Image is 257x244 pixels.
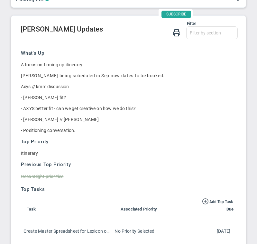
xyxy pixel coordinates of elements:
[23,229,133,234] span: Create Master Spreadsheet for Lexicon of OceanSight
[21,151,38,156] span: Itinerary
[21,105,233,112] p: - AXYS better fit - can we get creative on how we do this?
[21,94,233,101] p: - [PERSON_NAME] fit?
[21,61,233,68] p: A focus on firming up itinerary
[21,174,63,179] span: OceanSight priorities
[202,198,233,205] button: Add Top Task
[21,21,196,26] div: Filter
[21,161,233,168] h3: Previous Top Priority
[21,138,233,145] h3: Top Priority
[21,127,233,134] p: - Positioning conversation.
[23,207,36,211] span: Task
[21,186,233,193] h3: Top Tasks
[224,207,234,211] span: Due
[173,28,180,36] span: Print Huddle Member Updates
[115,229,154,234] span: No Priority Selected
[21,73,165,78] span: [PERSON_NAME] being scheduled in Sep now dates to be booked.
[187,27,237,39] input: Filter by section
[209,200,233,204] span: Add Top Task
[161,11,191,18] span: SUBSCRIBE
[21,83,233,90] p: Axys // kmm discussion
[217,229,230,234] span: Fri Jul 11 2025 00:00:00 GMT+0100 (British Summer Time)
[21,26,238,33] h2: [PERSON_NAME] Updates
[21,116,233,123] p: - [PERSON_NAME] // [PERSON_NAME]
[114,207,157,211] span: Associated Priority
[21,50,233,57] h3: What's Up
